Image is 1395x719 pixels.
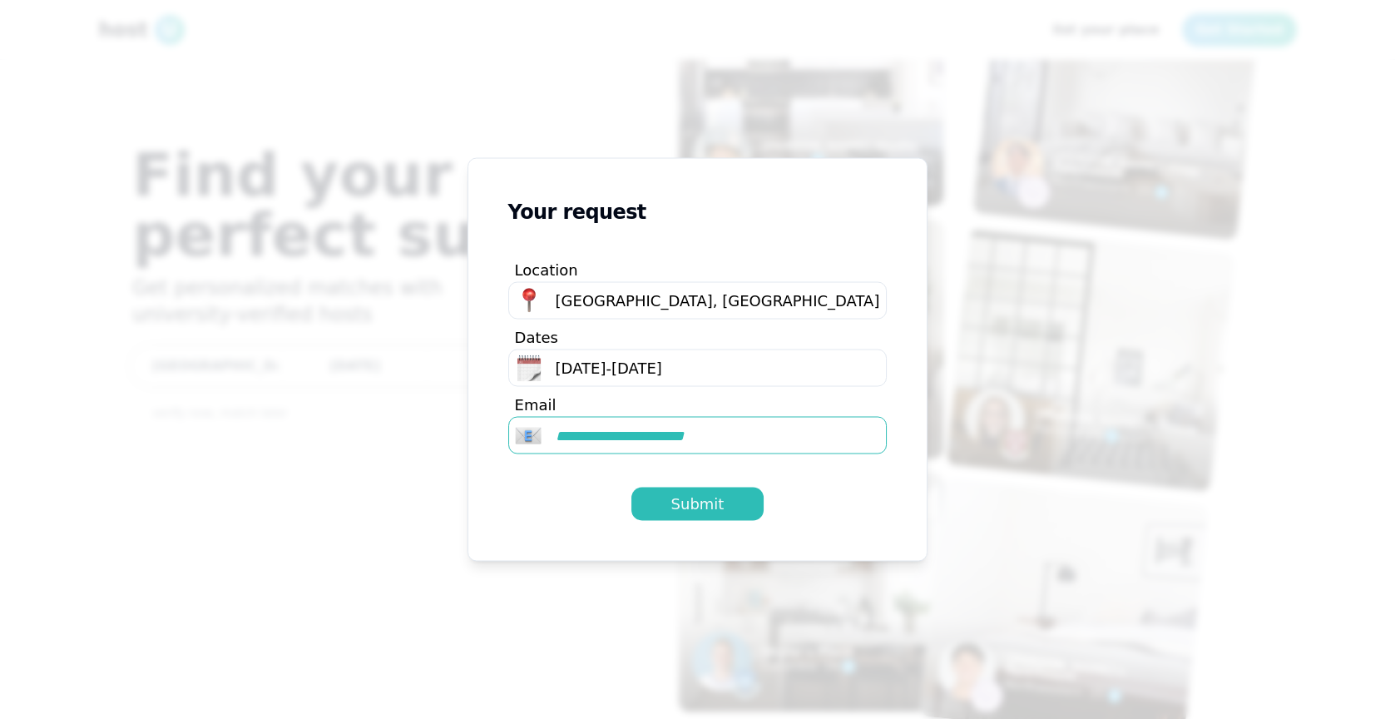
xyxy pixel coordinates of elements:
[516,355,542,381] img: calendar
[611,359,662,376] span: [DATE]
[508,199,888,226] h2: Your request
[516,287,542,314] img: map-marker
[671,493,725,516] div: Submit
[556,359,606,376] span: [DATE]
[515,326,888,350] p: Dates
[515,259,888,282] p: Location
[556,289,880,312] span: [GEOGRAPHIC_DATA], [GEOGRAPHIC_DATA]
[515,394,888,417] p: Email
[556,356,662,379] span: -
[515,422,542,449] img: mail
[631,488,764,521] button: Submit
